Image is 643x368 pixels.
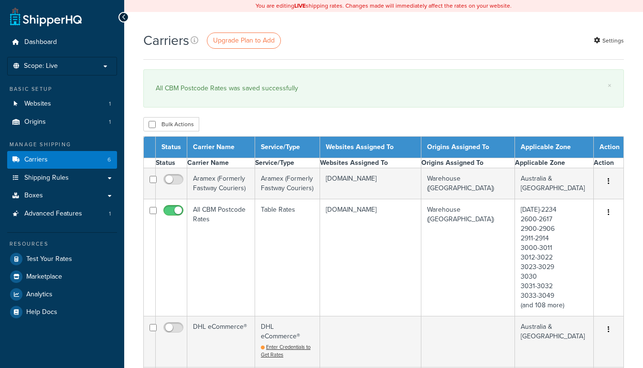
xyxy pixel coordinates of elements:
[7,250,117,268] a: Test Your Rates
[187,158,255,168] th: Carrier Name
[7,85,117,93] div: Basic Setup
[143,31,189,50] h1: Carriers
[24,100,51,108] span: Websites
[187,168,255,199] td: Aramex (Formerly Fastway Couriers)
[24,210,82,218] span: Advanced Features
[187,199,255,316] td: All CBM Postcode Rates
[7,205,117,223] a: Advanced Features 1
[7,113,117,131] li: Origins
[213,35,275,45] span: Upgrade Plan to Add
[320,137,421,158] th: Websites Assigned To
[107,156,111,164] span: 6
[594,158,624,168] th: Action
[156,137,187,158] th: Status
[7,113,117,131] a: Origins 1
[255,168,320,199] td: Aramex (Formerly Fastway Couriers)
[143,117,199,131] button: Bulk Actions
[261,343,311,358] a: Enter Credentials to Get Rates
[515,158,594,168] th: Applicable Zone
[7,141,117,149] div: Manage Shipping
[109,210,111,218] span: 1
[26,273,62,281] span: Marketplace
[187,137,255,158] th: Carrier Name
[255,137,320,158] th: Service/Type
[10,7,82,26] a: ShipperHQ Home
[515,137,594,158] th: Applicable Zone
[294,1,306,10] b: LIVE
[320,199,421,316] td: [DOMAIN_NAME]
[320,158,421,168] th: Websites Assigned To
[24,118,46,126] span: Origins
[156,158,187,168] th: Status
[7,240,117,248] div: Resources
[26,291,53,299] span: Analytics
[26,255,72,263] span: Test Your Rates
[255,158,320,168] th: Service/Type
[7,151,117,169] li: Carriers
[156,82,611,95] div: All CBM Postcode Rates was saved successfully
[26,308,57,316] span: Help Docs
[7,268,117,285] a: Marketplace
[7,33,117,51] a: Dashboard
[7,303,117,321] a: Help Docs
[7,205,117,223] li: Advanced Features
[421,158,515,168] th: Origins Assigned To
[515,168,594,199] td: Australia & [GEOGRAPHIC_DATA]
[7,169,117,187] a: Shipping Rules
[594,137,624,158] th: Action
[320,168,421,199] td: [DOMAIN_NAME]
[7,95,117,113] a: Websites 1
[24,62,58,70] span: Scope: Live
[7,151,117,169] a: Carriers 6
[421,137,515,158] th: Origins Assigned To
[24,156,48,164] span: Carriers
[7,286,117,303] a: Analytics
[24,38,57,46] span: Dashboard
[109,118,111,126] span: 1
[24,174,69,182] span: Shipping Rules
[255,316,320,367] td: DHL eCommerce®
[7,187,117,205] a: Boxes
[608,82,611,89] a: ×
[24,192,43,200] span: Boxes
[7,95,117,113] li: Websites
[207,32,281,49] a: Upgrade Plan to Add
[421,199,515,316] td: Warehouse ([GEOGRAPHIC_DATA])
[594,34,624,47] a: Settings
[421,168,515,199] td: Warehouse ([GEOGRAPHIC_DATA])
[109,100,111,108] span: 1
[515,199,594,316] td: [DATE]-2234 2600-2617 2900-2906 2911-2914 3000-3011 3012-3022 3023-3029 3030 3031-3032 3033-3049 ...
[515,316,594,367] td: Australia & [GEOGRAPHIC_DATA]
[187,316,255,367] td: DHL eCommerce®
[255,199,320,316] td: Table Rates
